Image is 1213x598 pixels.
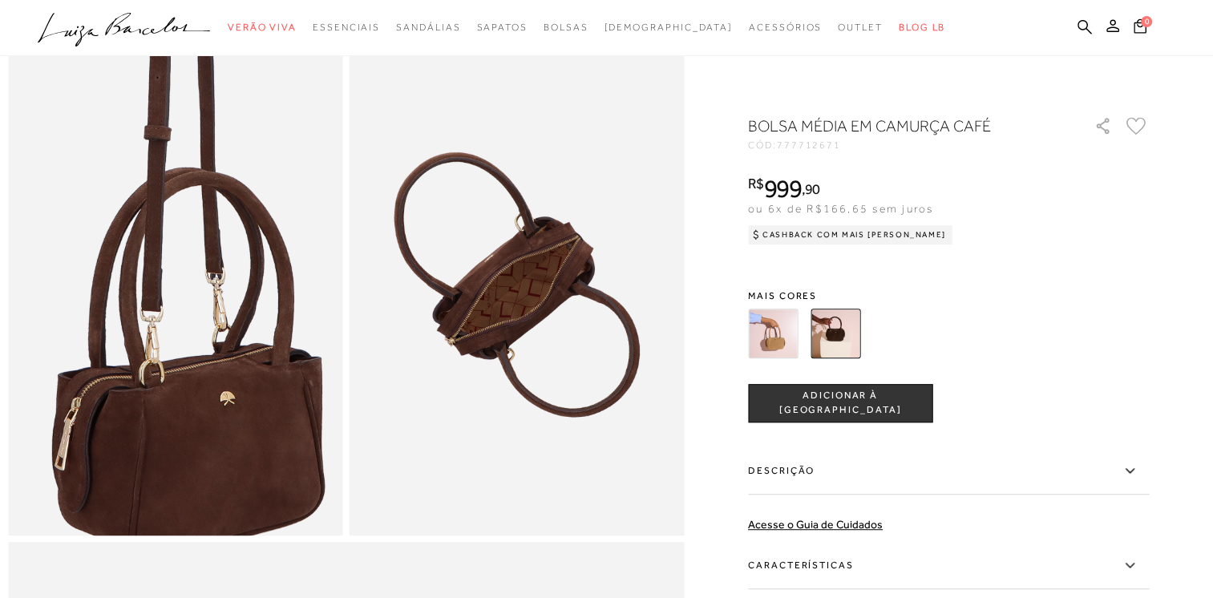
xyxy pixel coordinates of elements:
a: Acesse o Guia de Cuidados [748,518,883,531]
img: image [350,34,685,535]
span: 999 [764,174,802,203]
a: BLOG LB [899,13,945,42]
img: BOLSA MÉDIA EM CAMURÇA CAFÉ [811,309,860,358]
h1: BOLSA MÉDIA EM CAMURÇA CAFÉ [748,115,1049,137]
span: Sandálias [396,22,460,33]
span: 0 [1141,16,1152,27]
div: Cashback com Mais [PERSON_NAME] [748,225,952,244]
a: categoryNavScreenReaderText [313,13,380,42]
span: Acessórios [749,22,822,33]
div: CÓD: [748,140,1069,150]
a: categoryNavScreenReaderText [749,13,822,42]
button: ADICIONAR À [GEOGRAPHIC_DATA] [748,384,932,422]
a: categoryNavScreenReaderText [838,13,883,42]
span: Mais cores [748,291,1149,301]
span: Bolsas [544,22,588,33]
span: [DEMOGRAPHIC_DATA] [604,22,733,33]
a: noSubCategoriesText [604,13,733,42]
span: 90 [805,180,820,197]
a: categoryNavScreenReaderText [228,13,297,42]
label: Características [748,543,1149,589]
span: Sapatos [476,22,527,33]
span: Outlet [838,22,883,33]
span: ADICIONAR À [GEOGRAPHIC_DATA] [749,389,932,417]
span: 777712671 [777,139,841,151]
i: , [802,182,820,196]
button: 0 [1129,18,1151,39]
label: Descrição [748,448,1149,495]
a: categoryNavScreenReaderText [396,13,460,42]
span: Essenciais [313,22,380,33]
span: Verão Viva [228,22,297,33]
span: ou 6x de R$166,65 sem juros [748,202,933,215]
span: BLOG LB [899,22,945,33]
a: categoryNavScreenReaderText [544,13,588,42]
a: categoryNavScreenReaderText [476,13,527,42]
i: R$ [748,176,764,191]
img: BOLSA MÉDIA EM CAMURÇA BEGE FENDI [748,309,798,358]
